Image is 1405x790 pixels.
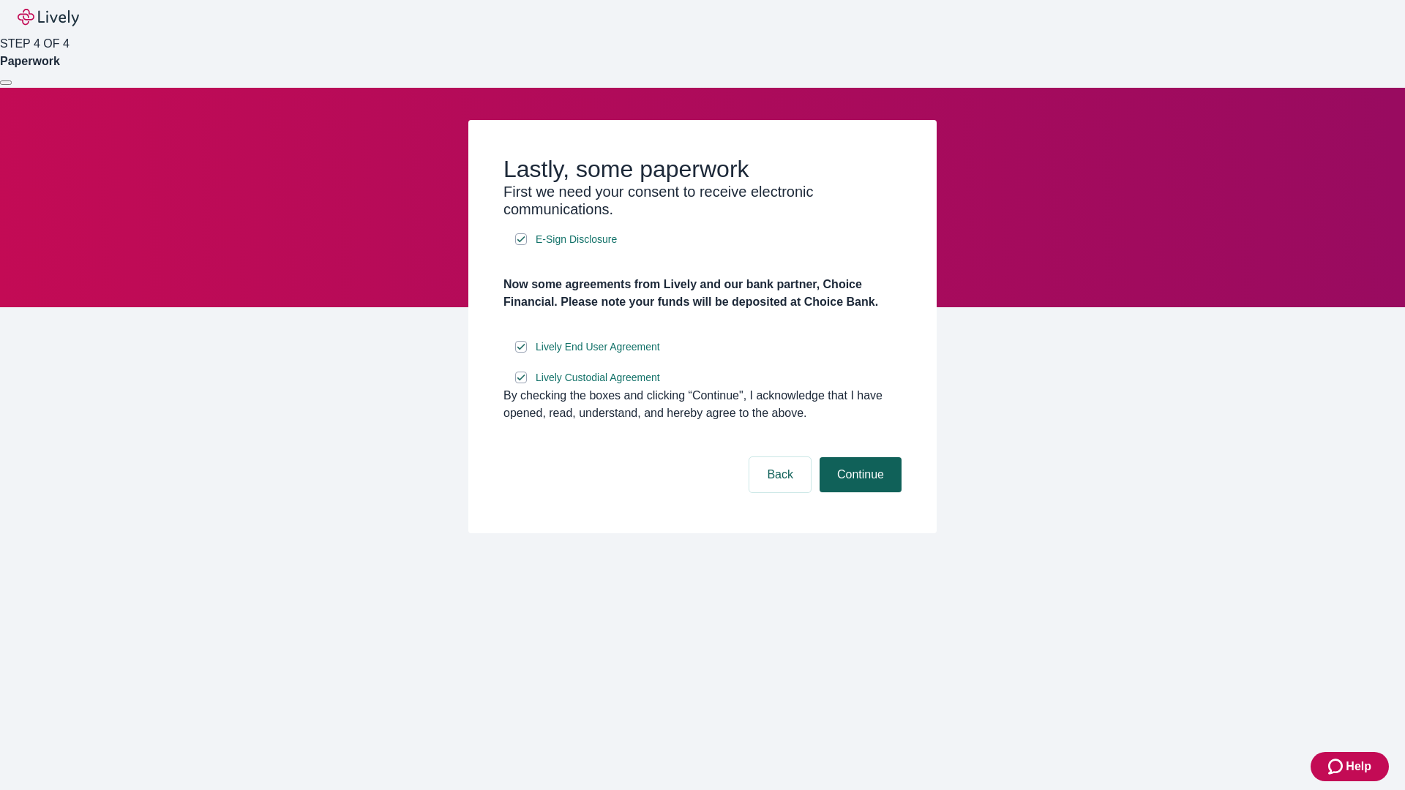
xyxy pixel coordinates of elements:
button: Zendesk support iconHelp [1311,752,1389,781]
button: Continue [820,457,902,492]
span: Lively End User Agreement [536,339,660,355]
button: Back [749,457,811,492]
div: By checking the boxes and clicking “Continue", I acknowledge that I have opened, read, understand... [503,387,902,422]
h3: First we need your consent to receive electronic communications. [503,183,902,218]
img: Lively [18,9,79,26]
a: e-sign disclosure document [533,369,663,387]
span: Help [1346,758,1371,775]
svg: Zendesk support icon [1328,758,1346,775]
a: e-sign disclosure document [533,338,663,356]
span: Lively Custodial Agreement [536,370,660,385]
span: E-Sign Disclosure [536,232,617,247]
h4: Now some agreements from Lively and our bank partner, Choice Financial. Please note your funds wi... [503,276,902,311]
a: e-sign disclosure document [533,230,620,249]
h2: Lastly, some paperwork [503,155,902,183]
